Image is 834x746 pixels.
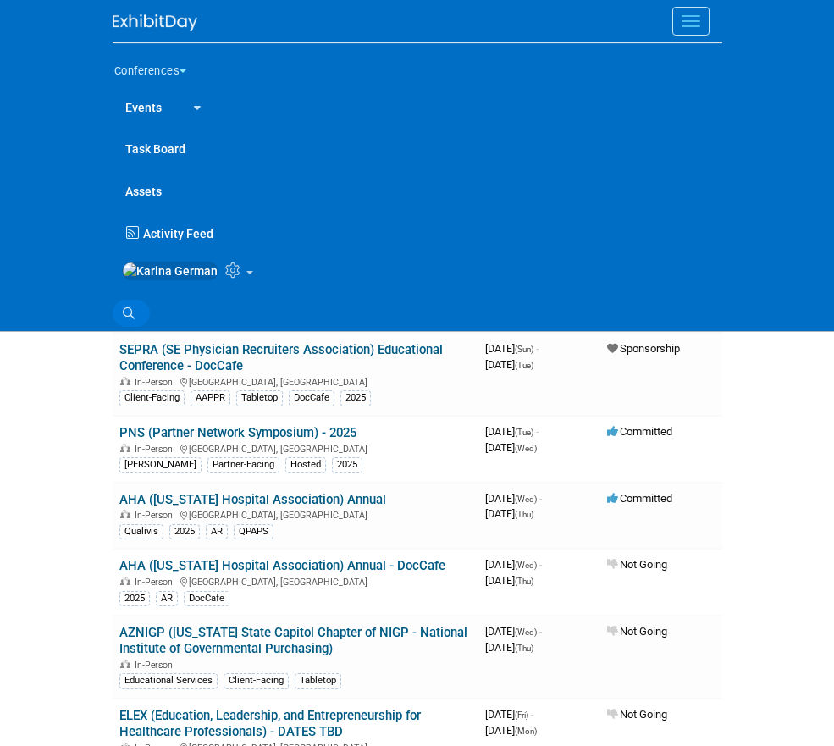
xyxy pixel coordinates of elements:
div: AAPPR [191,390,230,406]
span: In-Person [135,510,178,521]
span: [DATE] [485,492,542,505]
div: [GEOGRAPHIC_DATA], [GEOGRAPHIC_DATA] [119,441,472,455]
span: - [539,625,542,638]
span: Activity Feed [143,227,213,240]
div: 2025 [332,457,362,472]
a: AZNIGP ([US_STATE] State Capitol Chapter of NIGP - National Institute of Governmental Purchasing) [119,625,467,656]
a: Events [113,86,174,128]
span: [DATE] [485,358,533,371]
span: [DATE] [485,441,537,454]
span: (Mon) [515,727,537,736]
span: Not Going [607,708,667,721]
img: In-Person Event [120,377,130,385]
span: (Tue) [515,361,533,370]
div: DocCafe [184,591,229,606]
a: SEPRA (SE Physician Recruiters Association) Educational Conference - DocCafe [119,342,443,373]
img: In-Person Event [120,660,130,668]
button: Menu [672,7,710,36]
span: (Sun) [515,345,533,354]
div: [GEOGRAPHIC_DATA], [GEOGRAPHIC_DATA] [119,374,472,388]
a: Activity Feed [122,212,722,246]
span: In-Person [135,444,178,455]
div: [GEOGRAPHIC_DATA], [GEOGRAPHIC_DATA] [119,507,472,521]
span: - [531,708,533,721]
div: Tabletop [236,390,283,406]
div: Client-Facing [224,673,289,688]
img: Karina German [122,262,218,280]
span: [DATE] [485,507,533,520]
span: (Wed) [515,561,537,570]
span: (Wed) [515,495,537,504]
div: AR [156,591,178,606]
span: - [539,558,542,571]
span: [DATE] [485,425,539,438]
span: [DATE] [485,342,539,355]
img: ExhibitDay [113,14,197,31]
span: (Fri) [515,710,528,720]
span: - [539,492,542,505]
span: [DATE] [485,558,542,571]
span: Not Going [607,558,667,571]
span: (Tue) [515,428,533,437]
div: 2025 [169,524,200,539]
a: Task Board [113,127,722,169]
div: AR [206,524,228,539]
span: Not Going [607,625,667,638]
span: [DATE] [485,724,537,737]
div: [PERSON_NAME] [119,457,202,472]
span: Sponsorship [607,342,680,355]
div: Client-Facing [119,390,185,406]
div: QPAPS [234,524,273,539]
span: [DATE] [485,574,533,587]
div: Partner-Facing [207,457,279,472]
img: In-Person Event [120,444,130,452]
span: In-Person [135,660,178,671]
span: - [536,342,539,355]
div: Hosted [285,457,326,472]
img: In-Person Event [120,510,130,518]
span: (Thu) [515,577,533,586]
div: 2025 [340,390,371,406]
span: In-Person [135,577,178,588]
span: [DATE] [485,641,533,654]
a: Assets [113,169,722,212]
span: Committed [607,492,672,505]
span: In-Person [135,377,178,388]
span: [DATE] [485,625,542,638]
div: 2025 [119,591,150,606]
a: AHA ([US_STATE] Hospital Association) Annual [119,492,386,507]
div: Qualivis [119,524,163,539]
span: (Thu) [515,644,533,653]
div: Tabletop [295,673,341,688]
span: (Thu) [515,510,533,519]
div: DocCafe [289,390,334,406]
a: PNS (Partner Network Symposium) - 2025 [119,425,356,440]
button: Conferences [113,50,208,86]
span: (Wed) [515,627,537,637]
span: (Wed) [515,444,537,453]
div: [GEOGRAPHIC_DATA], [GEOGRAPHIC_DATA] [119,574,472,588]
span: Committed [607,425,672,438]
a: ELEX (Education, Leadership, and Entrepreneurship for Healthcare Professionals) - DATES TBD [119,708,421,739]
a: AHA ([US_STATE] Hospital Association) Annual - DocCafe [119,558,445,573]
img: In-Person Event [120,577,130,585]
span: - [536,425,539,438]
div: Educational Services [119,673,218,688]
span: [DATE] [485,708,533,721]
